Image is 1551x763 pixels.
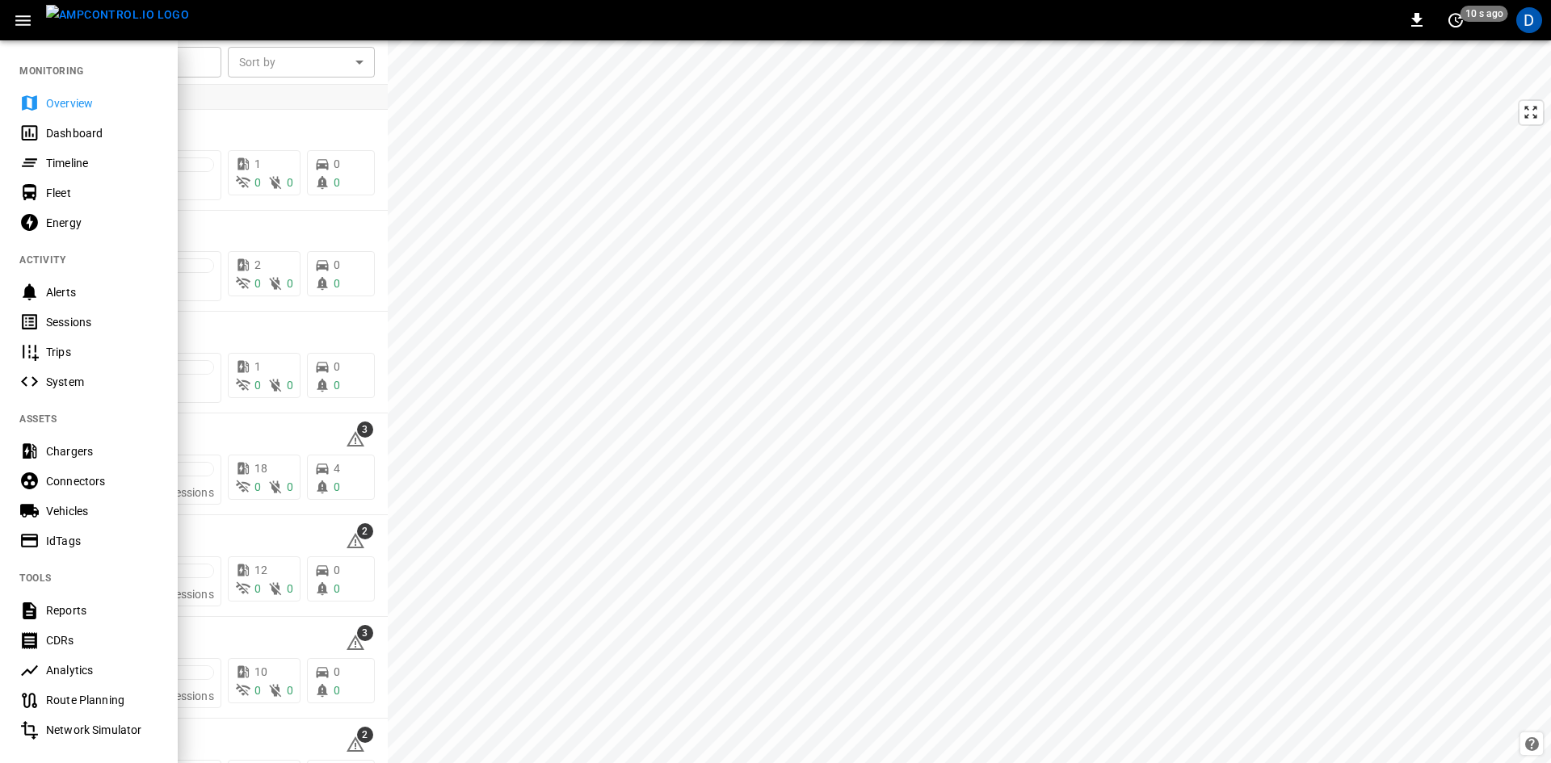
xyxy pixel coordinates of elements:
[46,215,158,231] div: Energy
[46,314,158,330] div: Sessions
[46,125,158,141] div: Dashboard
[46,473,158,489] div: Connectors
[46,374,158,390] div: System
[46,344,158,360] div: Trips
[46,284,158,300] div: Alerts
[46,662,158,678] div: Analytics
[46,155,158,171] div: Timeline
[46,602,158,618] div: Reports
[46,632,158,648] div: CDRs
[1516,7,1542,33] div: profile-icon
[46,443,158,459] div: Chargers
[46,692,158,708] div: Route Planning
[1443,7,1469,33] button: set refresh interval
[46,95,158,111] div: Overview
[46,503,158,519] div: Vehicles
[1461,6,1508,22] span: 10 s ago
[46,5,189,25] img: ampcontrol.io logo
[46,185,158,201] div: Fleet
[46,722,158,738] div: Network Simulator
[46,533,158,549] div: IdTags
